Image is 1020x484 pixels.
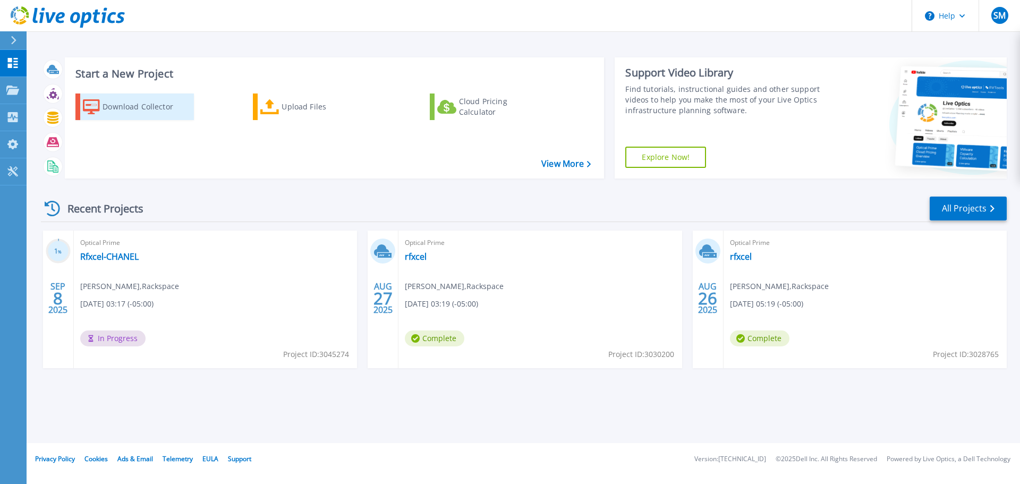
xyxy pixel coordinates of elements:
span: 8 [53,294,63,303]
li: Version: [TECHNICAL_ID] [694,456,766,463]
span: 26 [698,294,717,303]
span: [DATE] 03:17 (-05:00) [80,298,154,310]
span: Optical Prime [730,237,1000,249]
div: Find tutorials, instructional guides and other support videos to help you make the most of your L... [625,84,825,116]
span: Optical Prime [80,237,351,249]
a: rfxcel [730,251,752,262]
div: Download Collector [103,96,188,117]
a: View More [541,159,591,169]
a: Support [228,454,251,463]
a: All Projects [930,197,1007,220]
a: Download Collector [75,94,194,120]
li: © 2025 Dell Inc. All Rights Reserved [776,456,877,463]
span: Optical Prime [405,237,675,249]
div: Recent Projects [41,196,158,222]
span: In Progress [80,330,146,346]
div: Upload Files [282,96,367,117]
h3: Start a New Project [75,68,591,80]
a: EULA [202,454,218,463]
span: Project ID: 3045274 [283,349,349,360]
span: [DATE] 05:19 (-05:00) [730,298,803,310]
div: Support Video Library [625,66,825,80]
div: AUG 2025 [373,279,393,318]
a: Privacy Policy [35,454,75,463]
a: Explore Now! [625,147,706,168]
div: Cloud Pricing Calculator [459,96,544,117]
div: AUG 2025 [698,279,718,318]
span: [PERSON_NAME] , Rackspace [730,281,829,292]
div: SEP 2025 [48,279,68,318]
a: Telemetry [163,454,193,463]
a: rfxcel [405,251,427,262]
span: Project ID: 3028765 [933,349,999,360]
span: Project ID: 3030200 [608,349,674,360]
span: % [58,249,62,254]
a: Rfxcel-CHANEL [80,251,139,262]
li: Powered by Live Optics, a Dell Technology [887,456,1010,463]
span: [PERSON_NAME] , Rackspace [80,281,179,292]
span: 27 [373,294,393,303]
span: [DATE] 03:19 (-05:00) [405,298,478,310]
a: Upload Files [253,94,371,120]
a: Cloud Pricing Calculator [430,94,548,120]
span: Complete [405,330,464,346]
a: Cookies [84,454,108,463]
a: Ads & Email [117,454,153,463]
span: SM [993,11,1006,20]
h3: 1 [46,245,71,258]
span: [PERSON_NAME] , Rackspace [405,281,504,292]
span: Complete [730,330,789,346]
